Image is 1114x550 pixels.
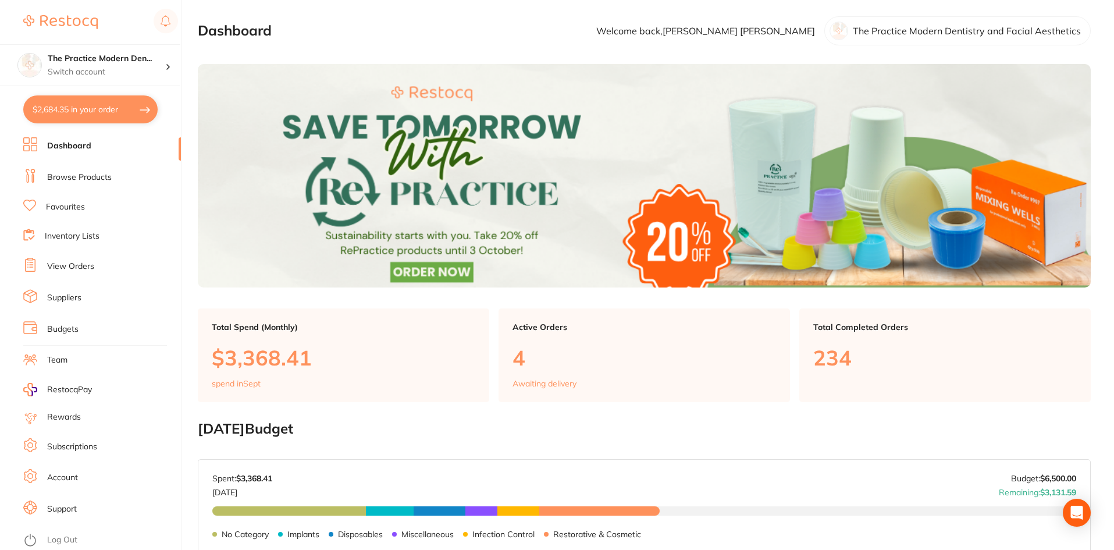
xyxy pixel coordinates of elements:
[23,95,158,123] button: $2,684.35 in your order
[999,483,1076,497] p: Remaining:
[198,308,489,403] a: Total Spend (Monthly)$3,368.41spend inSept
[23,15,98,29] img: Restocq Logo
[198,421,1091,437] h2: [DATE] Budget
[813,346,1077,370] p: 234
[813,322,1077,332] p: Total Completed Orders
[18,54,41,77] img: The Practice Modern Dentistry and Facial Aesthetics
[47,140,91,152] a: Dashboard
[212,322,475,332] p: Total Spend (Monthly)
[512,379,576,388] p: Awaiting delivery
[45,230,99,242] a: Inventory Lists
[47,503,77,515] a: Support
[1040,473,1076,484] strong: $6,500.00
[47,534,77,546] a: Log Out
[46,201,85,213] a: Favourites
[198,23,272,39] h2: Dashboard
[499,308,790,403] a: Active Orders4Awaiting delivery
[48,66,165,78] p: Switch account
[47,292,81,304] a: Suppliers
[23,9,98,36] a: Restocq Logo
[47,172,112,183] a: Browse Products
[23,531,177,550] button: Log Out
[23,383,92,396] a: RestocqPay
[47,472,78,484] a: Account
[1011,474,1076,483] p: Budget:
[212,346,475,370] p: $3,368.41
[23,383,37,396] img: RestocqPay
[198,64,1091,288] img: Dashboard
[401,530,454,539] p: Miscellaneous
[799,308,1091,403] a: Total Completed Orders234
[1040,487,1076,498] strong: $3,131.59
[47,324,79,335] a: Budgets
[212,483,272,497] p: [DATE]
[212,474,272,483] p: Spent:
[212,379,261,388] p: spend in Sept
[853,26,1081,36] p: The Practice Modern Dentistry and Facial Aesthetics
[1063,499,1091,527] div: Open Intercom Messenger
[48,53,165,65] h4: The Practice Modern Dentistry and Facial Aesthetics
[472,530,535,539] p: Infection Control
[47,411,81,423] a: Rewards
[47,384,92,396] span: RestocqPay
[287,530,319,539] p: Implants
[47,441,97,453] a: Subscriptions
[596,26,815,36] p: Welcome back, [PERSON_NAME] [PERSON_NAME]
[47,261,94,272] a: View Orders
[553,530,641,539] p: Restorative & Cosmetic
[512,346,776,370] p: 4
[222,530,269,539] p: No Category
[236,473,272,484] strong: $3,368.41
[512,322,776,332] p: Active Orders
[338,530,383,539] p: Disposables
[47,354,67,366] a: Team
